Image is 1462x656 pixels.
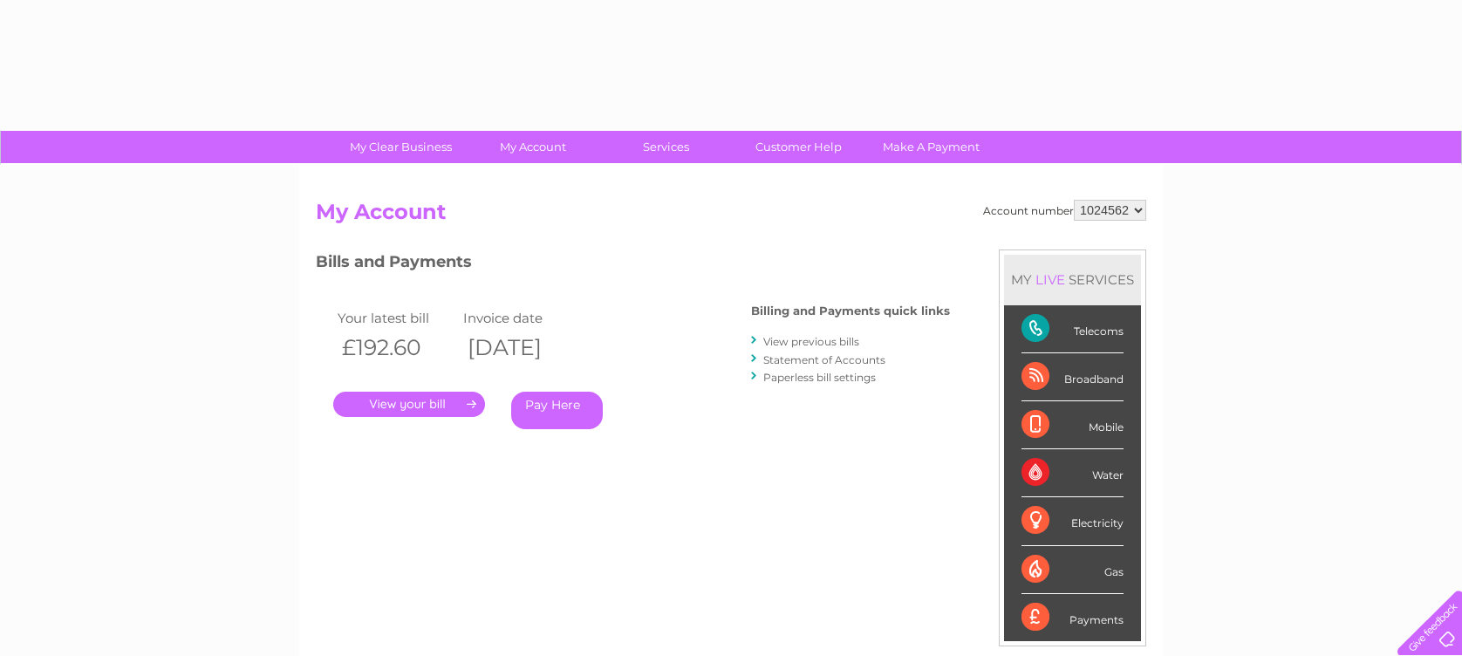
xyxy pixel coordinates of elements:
a: . [333,392,485,417]
a: Services [594,131,738,163]
a: Customer Help [727,131,871,163]
h4: Billing and Payments quick links [751,304,950,318]
a: Make A Payment [859,131,1003,163]
td: Your latest bill [333,306,459,330]
a: View previous bills [763,335,859,348]
div: LIVE [1032,271,1069,288]
h3: Bills and Payments [316,249,950,280]
a: Statement of Accounts [763,353,885,366]
div: Water [1021,449,1124,497]
a: Paperless bill settings [763,371,876,384]
a: My Clear Business [329,131,473,163]
div: Electricity [1021,497,1124,545]
div: Account number [983,200,1146,221]
th: £192.60 [333,330,459,366]
th: [DATE] [459,330,584,366]
a: Pay Here [511,392,603,429]
h2: My Account [316,200,1146,233]
div: Mobile [1021,401,1124,449]
div: Gas [1021,546,1124,594]
td: Invoice date [459,306,584,330]
div: MY SERVICES [1004,255,1141,304]
a: My Account [461,131,605,163]
div: Broadband [1021,353,1124,401]
div: Payments [1021,594,1124,641]
div: Telecoms [1021,305,1124,353]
